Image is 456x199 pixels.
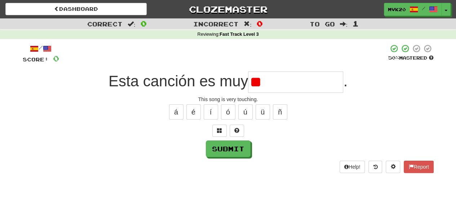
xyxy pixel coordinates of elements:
[128,21,136,27] span: :
[256,104,270,120] button: ü
[244,21,252,27] span: :
[5,3,147,15] a: Dashboard
[340,21,347,27] span: :
[169,104,183,120] button: á
[238,104,253,120] button: ú
[343,73,347,90] span: .
[23,96,434,103] div: This song is very touching.
[109,73,248,90] span: Esta canción es muy
[23,56,49,62] span: Score:
[388,55,399,61] span: 50 %
[340,161,365,173] button: Help!
[273,104,287,120] button: ñ
[353,19,359,28] span: 1
[193,20,239,27] span: Incorrect
[221,104,235,120] button: ó
[53,54,59,63] span: 0
[422,6,425,11] span: /
[158,3,299,16] a: Clozemaster
[230,125,244,137] button: Single letter hint - you only get 1 per sentence and score half the points! alt+h
[87,20,123,27] span: Correct
[186,104,201,120] button: é
[309,20,335,27] span: To go
[204,104,218,120] button: í
[388,55,434,61] div: Mastered
[206,140,251,157] button: Submit
[257,19,263,28] span: 0
[404,161,433,173] button: Report
[212,125,227,137] button: Switch sentence to multiple choice alt+p
[220,32,259,37] strong: Fast Track Level 3
[23,44,59,53] div: /
[388,6,406,13] span: mvk20
[368,161,382,173] button: Round history (alt+y)
[141,19,147,28] span: 0
[384,3,442,16] a: mvk20 /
